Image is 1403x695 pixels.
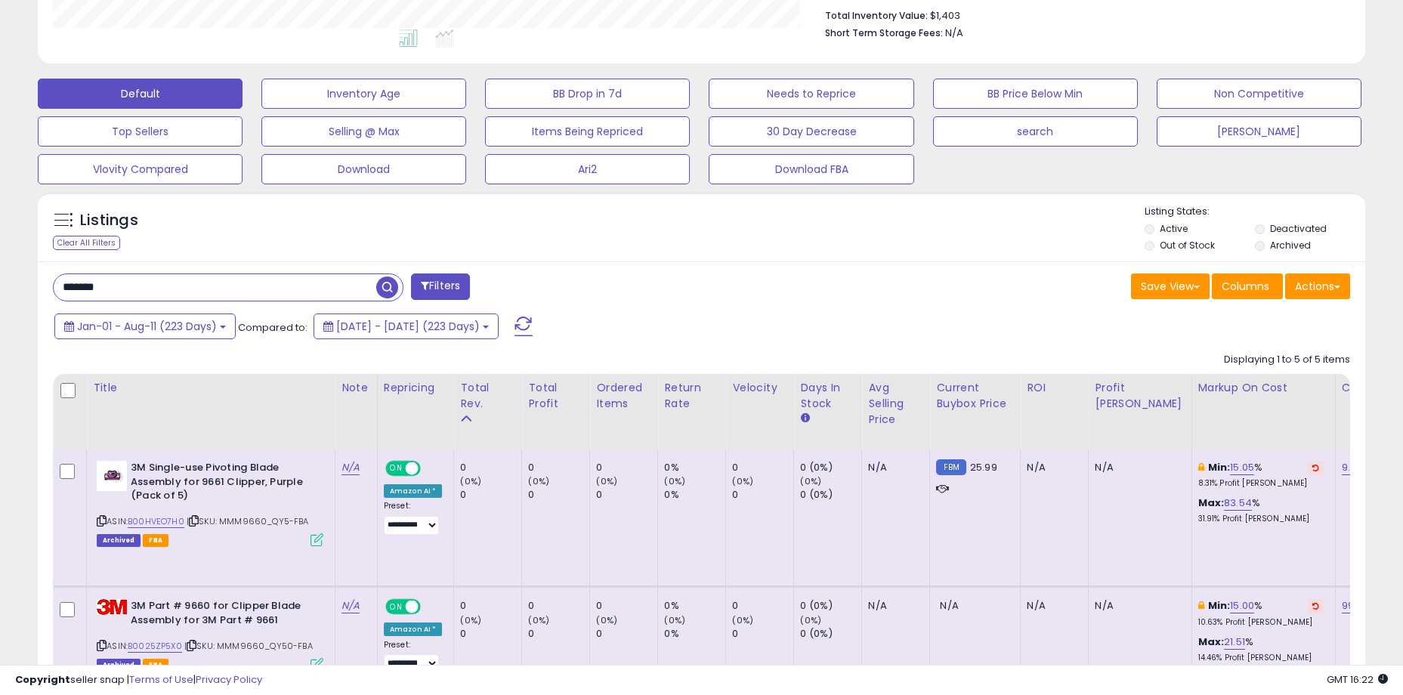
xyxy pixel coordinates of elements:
[596,599,657,613] div: 0
[1157,116,1361,147] button: [PERSON_NAME]
[825,26,943,39] b: Short Term Storage Fees:
[387,462,406,475] span: ON
[38,154,243,184] button: Vlovity Compared
[800,475,821,487] small: (0%)
[1095,599,1179,613] div: N/A
[1160,222,1188,235] label: Active
[143,534,168,547] span: FBA
[97,599,323,669] div: ASIN:
[528,488,589,502] div: 0
[485,116,690,147] button: Items Being Repriced
[1198,380,1329,396] div: Markup on Cost
[1285,273,1350,299] button: Actions
[1198,461,1324,489] div: %
[460,380,515,412] div: Total Rev.
[97,461,127,491] img: 312RIYBtWKL._SL40_.jpg
[528,475,549,487] small: (0%)
[384,640,443,674] div: Preset:
[596,614,617,626] small: (0%)
[1198,599,1324,627] div: %
[1198,635,1324,663] div: %
[460,599,521,613] div: 0
[1270,239,1311,252] label: Archived
[596,380,651,412] div: Ordered Items
[129,672,193,687] a: Terms of Use
[460,627,521,641] div: 0
[419,601,443,613] span: OFF
[664,627,725,641] div: 0%
[1224,353,1350,367] div: Displaying 1 to 5 of 5 items
[1198,514,1324,524] p: 31.91% Profit [PERSON_NAME]
[664,461,725,474] div: 0%
[460,488,521,502] div: 0
[261,154,466,184] button: Download
[336,319,480,334] span: [DATE] - [DATE] (223 Days)
[732,599,793,613] div: 0
[384,501,443,535] div: Preset:
[800,627,861,641] div: 0 (0%)
[732,614,753,626] small: (0%)
[238,320,307,335] span: Compared to:
[1270,222,1327,235] label: Deactivated
[936,380,1014,412] div: Current Buybox Price
[1208,598,1231,613] b: Min:
[868,599,918,613] div: N/A
[1208,460,1231,474] b: Min:
[528,599,589,613] div: 0
[732,461,793,474] div: 0
[868,380,923,428] div: Avg Selling Price
[868,461,918,474] div: N/A
[1160,239,1215,252] label: Out of Stock
[1157,79,1361,109] button: Non Competitive
[460,614,481,626] small: (0%)
[1095,461,1179,474] div: N/A
[485,154,690,184] button: Ari2
[128,515,184,528] a: B00HVEO7H0
[77,319,217,334] span: Jan-01 - Aug-11 (223 Days)
[664,599,725,613] div: 0%
[80,210,138,231] h5: Listings
[800,488,861,502] div: 0 (0%)
[196,672,262,687] a: Privacy Policy
[15,673,262,687] div: seller snap | |
[825,9,928,22] b: Total Inventory Value:
[38,79,243,109] button: Default
[825,5,1339,23] li: $1,403
[709,154,913,184] button: Download FBA
[800,599,861,613] div: 0 (0%)
[419,462,443,475] span: OFF
[1191,374,1335,449] th: The percentage added to the cost of goods (COGS) that forms the calculator for Min & Max prices.
[1212,273,1283,299] button: Columns
[261,79,466,109] button: Inventory Age
[384,380,448,396] div: Repricing
[314,314,499,339] button: [DATE] - [DATE] (223 Days)
[1198,496,1225,510] b: Max:
[596,627,657,641] div: 0
[53,236,120,250] div: Clear All Filters
[187,515,309,527] span: | SKU: MMM9660_QY5-FBA
[1027,599,1077,613] div: N/A
[460,461,521,474] div: 0
[1342,460,1363,475] a: 9.90
[596,461,657,474] div: 0
[732,488,793,502] div: 0
[384,622,443,636] div: Amazon AI *
[1198,617,1324,628] p: 10.63% Profit [PERSON_NAME]
[1027,380,1082,396] div: ROI
[933,116,1138,147] button: search
[384,484,443,498] div: Amazon AI *
[664,475,685,487] small: (0%)
[341,380,371,396] div: Note
[97,461,323,545] div: ASIN:
[936,459,966,475] small: FBM
[664,614,685,626] small: (0%)
[1342,598,1369,613] a: 99.00
[485,79,690,109] button: BB Drop in 7d
[664,488,725,502] div: 0%
[528,461,589,474] div: 0
[1198,496,1324,524] div: %
[1131,273,1210,299] button: Save View
[940,598,958,613] span: N/A
[800,461,861,474] div: 0 (0%)
[1224,496,1252,511] a: 83.54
